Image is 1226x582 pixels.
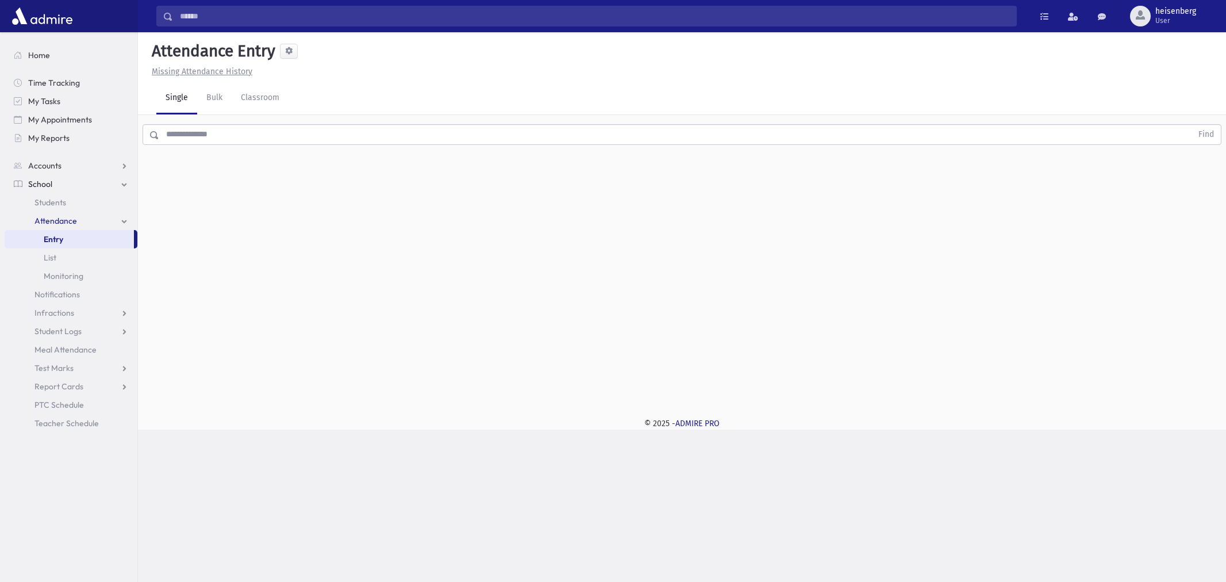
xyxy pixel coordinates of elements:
[197,82,232,114] a: Bulk
[5,230,134,248] a: Entry
[5,175,137,193] a: School
[5,322,137,340] a: Student Logs
[44,252,56,263] span: List
[28,50,50,60] span: Home
[5,212,137,230] a: Attendance
[28,114,92,125] span: My Appointments
[5,248,137,267] a: List
[5,110,137,129] a: My Appointments
[34,197,66,208] span: Students
[34,289,80,300] span: Notifications
[5,359,137,377] a: Test Marks
[156,82,197,114] a: Single
[5,74,137,92] a: Time Tracking
[173,6,1016,26] input: Search
[5,414,137,432] a: Teacher Schedule
[28,78,80,88] span: Time Tracking
[5,267,137,285] a: Monitoring
[152,67,252,76] u: Missing Attendance History
[5,304,137,322] a: Infractions
[9,5,75,28] img: AdmirePro
[147,41,275,61] h5: Attendance Entry
[5,156,137,175] a: Accounts
[5,377,137,396] a: Report Cards
[28,96,60,106] span: My Tasks
[34,308,74,318] span: Infractions
[5,92,137,110] a: My Tasks
[1155,7,1196,16] span: heisenberg
[5,396,137,414] a: PTC Schedule
[5,193,137,212] a: Students
[34,400,84,410] span: PTC Schedule
[5,340,137,359] a: Meal Attendance
[34,344,97,355] span: Meal Attendance
[34,216,77,226] span: Attendance
[34,381,83,392] span: Report Cards
[44,234,63,244] span: Entry
[34,326,82,336] span: Student Logs
[675,419,720,428] a: ADMIRE PRO
[147,67,252,76] a: Missing Attendance History
[34,418,99,428] span: Teacher Schedule
[28,133,70,143] span: My Reports
[5,129,137,147] a: My Reports
[34,363,74,373] span: Test Marks
[28,160,62,171] span: Accounts
[156,418,1208,430] div: © 2025 -
[232,82,289,114] a: Classroom
[44,271,83,281] span: Monitoring
[28,179,52,189] span: School
[5,46,137,64] a: Home
[1155,16,1196,25] span: User
[5,285,137,304] a: Notifications
[1192,125,1221,144] button: Find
